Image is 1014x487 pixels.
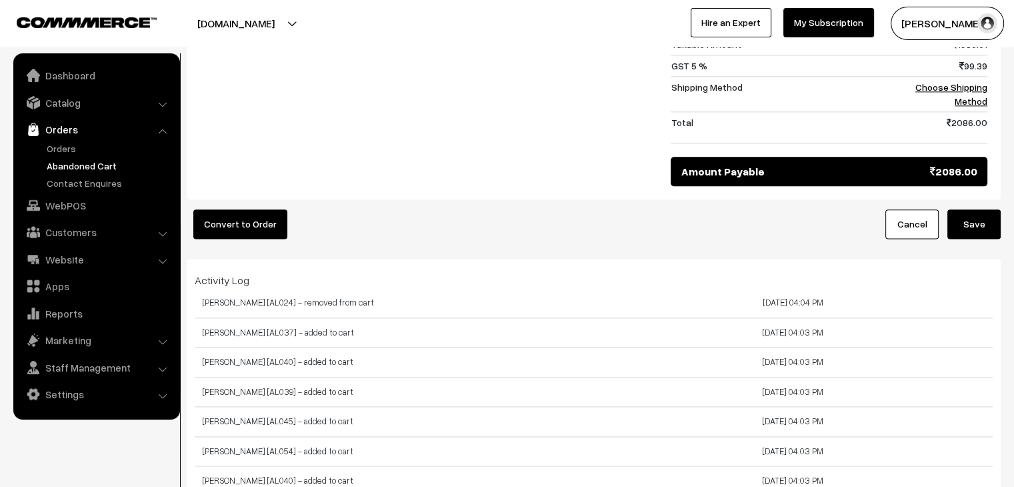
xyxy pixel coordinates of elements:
img: logo_orange.svg [21,21,32,32]
td: [PERSON_NAME] [AL039] - added to cart [195,377,594,407]
a: Cancel [885,209,939,239]
td: [DATE] 04:03 PM [594,348,993,378]
button: Save [947,209,1001,239]
div: Activity Log [195,272,993,288]
div: Domain Overview [51,79,119,87]
a: Website [17,248,175,272]
td: 2086.00 [886,112,987,143]
td: [PERSON_NAME] [AL045] - added to cart [195,407,594,437]
a: Abandoned Cart [43,159,175,173]
td: [DATE] 04:03 PM [594,436,993,466]
button: [PERSON_NAME]… [891,7,1004,40]
td: [DATE] 04:03 PM [594,318,993,348]
a: Marketing [17,328,175,352]
a: Catalog [17,91,175,115]
td: GST 5 % [671,55,886,77]
img: tab_keywords_by_traffic_grey.svg [133,77,143,88]
td: Total [671,112,886,143]
td: [PERSON_NAME] [AL037] - added to cart [195,318,594,348]
a: Contact Enquires [43,176,175,190]
a: Reports [17,302,175,326]
td: [PERSON_NAME] [AL040] - added to cart [195,348,594,378]
td: [PERSON_NAME] [AL054] - added to cart [195,436,594,466]
td: [DATE] 04:03 PM [594,407,993,437]
a: Customers [17,220,175,244]
img: website_grey.svg [21,35,32,45]
button: Convert to Order [193,209,287,239]
span: 2086.00 [930,163,977,179]
td: [DATE] 04:04 PM [594,288,993,318]
span: Amount Payable [681,163,764,179]
div: Keywords by Traffic [147,79,225,87]
img: tab_domain_overview_orange.svg [36,77,47,88]
a: Orders [17,117,175,141]
td: [DATE] 04:03 PM [594,377,993,407]
a: Settings [17,382,175,406]
img: user [977,13,997,33]
a: Orders [43,141,175,155]
a: WebPOS [17,193,175,217]
a: My Subscription [783,8,874,37]
div: Domain: [DOMAIN_NAME] [35,35,147,45]
a: Dashboard [17,63,175,87]
div: v 4.0.25 [37,21,65,32]
a: Apps [17,274,175,298]
a: Hire an Expert [691,8,771,37]
a: Staff Management [17,356,175,380]
td: 99.39 [886,55,987,77]
button: [DOMAIN_NAME] [151,7,321,40]
td: [PERSON_NAME] [AL024] - removed from cart [195,288,594,318]
img: COMMMERCE [17,17,157,27]
td: Shipping Method [671,77,886,112]
a: Choose Shipping Method [915,81,987,107]
a: COMMMERCE [17,13,133,29]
